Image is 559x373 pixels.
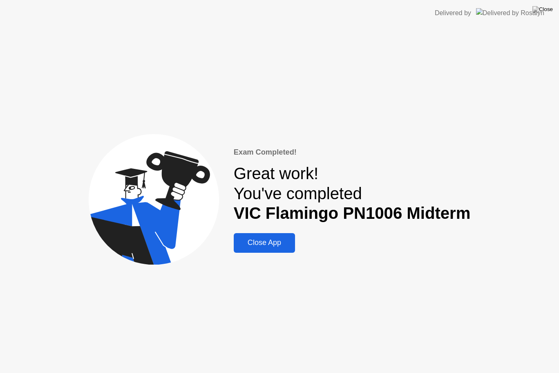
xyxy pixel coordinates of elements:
img: Close [532,6,553,13]
div: Great work! You've completed [234,164,471,223]
img: Delivered by Rosalyn [476,8,544,18]
button: Close App [234,233,295,253]
div: Delivered by [435,8,471,18]
div: Close App [236,238,293,247]
div: Exam Completed! [234,146,471,157]
b: VIC Flamingo PN1006 Midterm [234,204,471,222]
